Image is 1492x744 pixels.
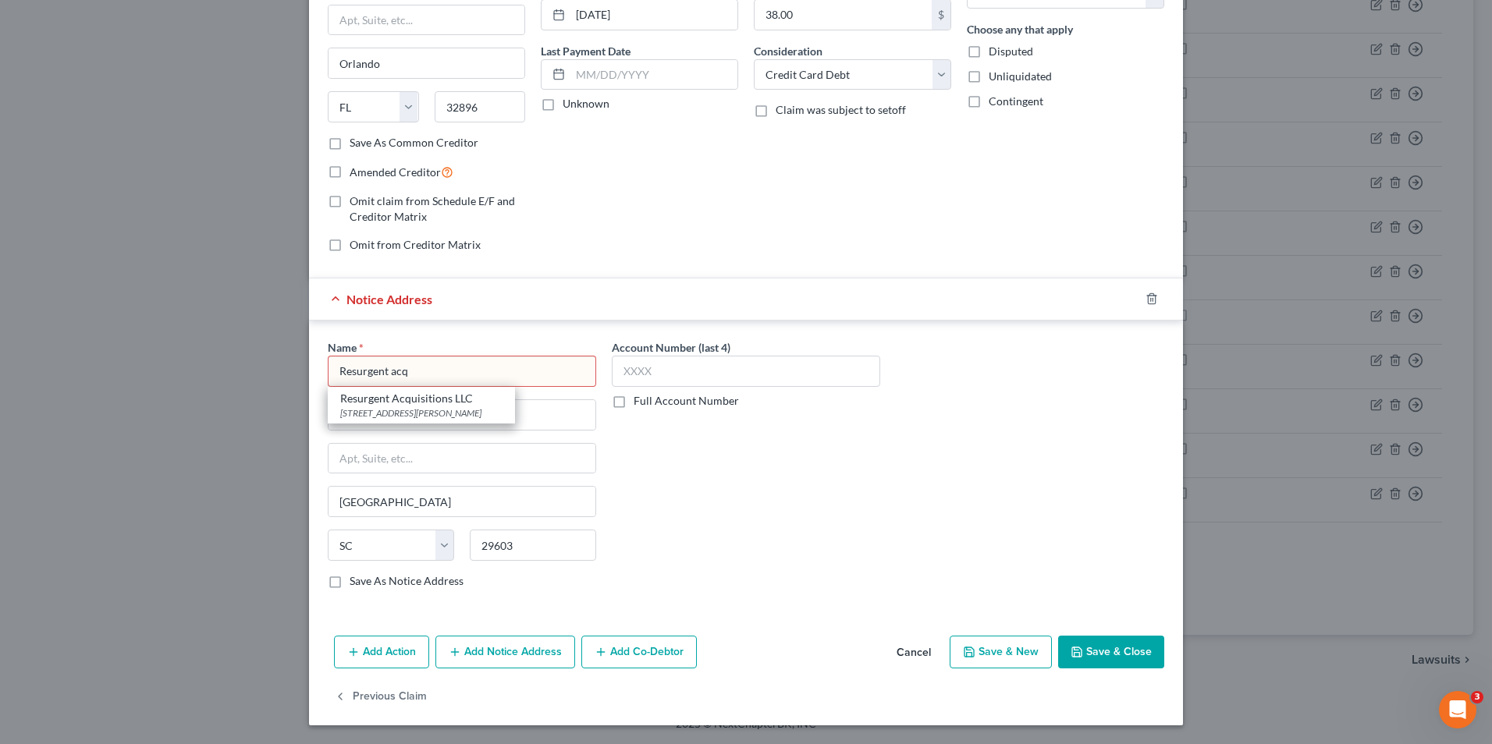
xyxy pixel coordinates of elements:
[329,487,595,516] input: Enter city...
[1439,691,1476,728] iframe: Intercom live chat
[570,60,737,90] input: MM/DD/YYYY
[350,573,464,589] label: Save As Notice Address
[334,681,427,714] button: Previous Claim
[989,44,1033,58] span: Disputed
[334,636,429,668] button: Add Action
[1471,691,1483,703] span: 3
[1058,636,1164,668] button: Save & Close
[989,94,1043,108] span: Contingent
[612,339,730,356] label: Account Number (last 4)
[350,135,478,151] label: Save As Common Creditor
[989,69,1052,83] span: Unliquidated
[776,103,906,116] span: Claim was subject to setoff
[346,292,432,306] span: Notice Address
[329,48,524,78] input: Enter city...
[563,96,609,112] label: Unknown
[435,91,526,122] input: Enter zip...
[340,406,503,420] div: [STREET_ADDRESS][PERSON_NAME]
[754,43,822,59] label: Consideration
[350,238,481,251] span: Omit from Creditor Matrix
[329,444,595,473] input: Apt, Suite, etc...
[328,341,357,354] span: Name
[884,637,943,668] button: Cancel
[350,165,441,179] span: Amended Creditor
[634,393,739,409] label: Full Account Number
[541,43,631,59] label: Last Payment Date
[967,21,1073,37] label: Choose any that apply
[581,636,697,668] button: Add Co-Debtor
[329,5,524,35] input: Apt, Suite, etc...
[950,636,1052,668] button: Save & New
[470,530,596,561] input: Enter zip..
[328,356,596,387] input: Search by name...
[435,636,575,668] button: Add Notice Address
[612,356,880,387] input: XXXX
[350,194,515,223] span: Omit claim from Schedule E/F and Creditor Matrix
[340,391,503,406] div: Resurgent Acquisitions LLC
